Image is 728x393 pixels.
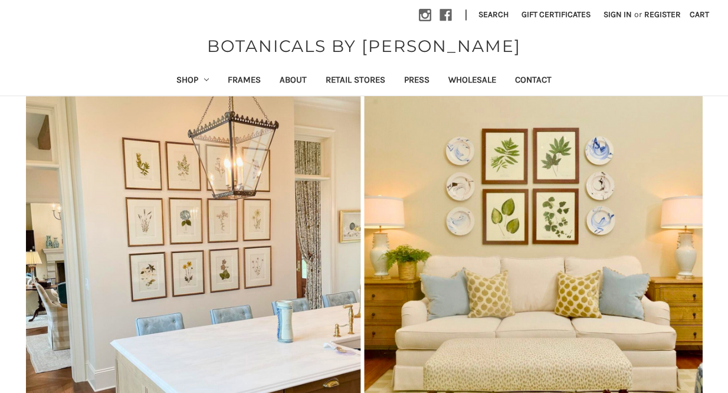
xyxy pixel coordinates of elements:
[460,6,472,25] li: |
[690,9,709,19] span: Cart
[201,34,527,58] a: BOTANICALS BY [PERSON_NAME]
[395,67,439,96] a: Press
[218,67,270,96] a: Frames
[439,67,506,96] a: Wholesale
[270,67,316,96] a: About
[316,67,395,96] a: Retail Stores
[633,8,643,21] span: or
[167,67,219,96] a: Shop
[506,67,561,96] a: Contact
